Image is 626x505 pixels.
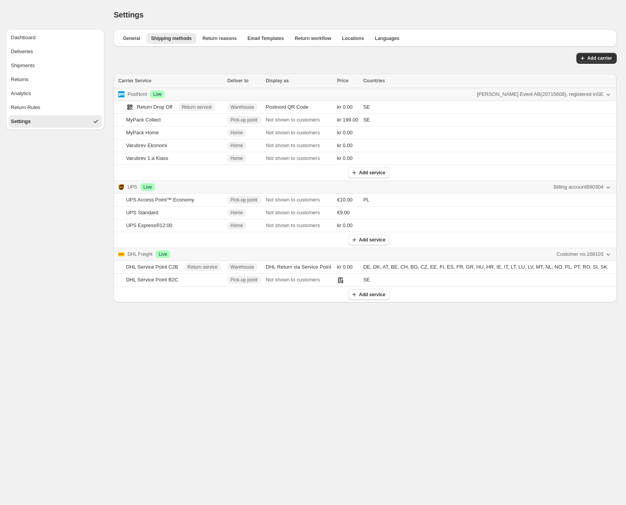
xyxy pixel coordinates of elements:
[361,101,617,114] td: SE
[361,194,617,207] td: PL
[231,264,254,270] span: Warehouse
[342,35,364,42] span: Locations
[337,142,353,149] span: kr 0.00
[126,129,159,137] div: MyPack Home
[266,196,333,204] p: Not shown to customers
[266,142,333,149] p: Not shown to customers
[9,45,102,58] button: Deliveries
[126,196,194,204] div: UPS Access Point™ Economy
[266,222,333,229] p: Not shown to customers
[11,62,34,69] div: Shipments
[552,248,617,260] button: Customer no.168103
[126,154,168,162] div: Varubrev 1:a Klass
[266,129,333,137] p: Not shown to customers
[348,234,390,245] button: Add service
[266,276,333,284] p: Not shown to customers
[126,276,178,284] div: DHL Service Point B2C
[363,78,385,83] span: Countries
[9,31,102,44] button: Dashboard
[126,103,172,111] div: Return Drop Off
[361,261,617,274] td: DE, DK, AT, BE, CH, BG, CZ, EE, FI, ES, FR, GR, HU, HR, IE, IT, LT, LU, LV, MT, NL, NO, PL, PT, R...
[9,59,102,72] button: Shipments
[9,73,102,86] button: Returns
[231,197,257,203] span: Pick-up point
[337,78,348,83] span: Price
[554,183,604,191] span: Billing account B90304
[295,35,331,42] span: Return workflow
[337,222,353,229] span: kr 0.00
[348,289,390,300] button: Add service
[337,209,350,217] span: €9.00
[228,78,249,83] span: Deliver to
[118,91,124,97] img: Logo
[126,142,167,149] div: Varubrev Ekonomi
[359,170,385,176] span: Add service
[337,263,353,271] span: kr 0.00
[348,167,390,178] button: Add service
[9,101,102,114] button: Return Rules
[361,274,617,287] td: SE
[266,209,333,217] p: Not shown to customers
[123,35,140,42] span: General
[118,78,151,83] span: Carrier Service
[266,263,333,271] div: DHL Return via Service Point
[231,210,243,216] span: Home
[11,90,31,97] div: Analytics
[231,277,257,283] span: Pick-up point
[151,35,192,42] span: Shipping methods
[153,91,162,97] span: Live
[557,250,604,258] span: Customer no. 168103
[128,250,152,258] p: DHL Freight
[118,251,124,257] img: Logo
[126,222,172,229] div: UPS Express®12:00
[359,292,385,298] span: Add service
[9,87,102,100] button: Analytics
[11,76,29,83] div: Returns
[231,142,243,149] span: Home
[11,48,33,56] div: Deliveries
[231,117,257,123] span: Pick-up point
[266,78,289,83] span: Display as
[11,34,36,42] div: Dashboard
[337,103,353,111] span: kr 0.00
[128,183,137,191] p: UPS
[472,88,617,101] button: [PERSON_NAME] Event AB(20715608), registered inSE
[11,118,31,125] div: Settings
[128,90,147,98] p: PostNord
[114,10,143,19] span: Settings
[11,104,40,111] div: Return Rules
[576,53,617,64] button: Add carrier
[587,55,612,61] span: Add carrier
[231,130,243,136] span: Home
[549,181,617,193] button: Billing accountB90304
[231,222,243,229] span: Home
[337,116,358,124] span: kr 199.00
[266,154,333,162] p: Not shown to customers
[159,251,167,257] span: Live
[126,209,158,217] div: UPS Standard
[477,90,604,98] span: [PERSON_NAME] Event AB ( 20715608 ), registered in SE
[266,103,333,111] div: Postnord QR Code
[266,116,333,124] p: Not shown to customers
[359,237,385,243] span: Add service
[203,35,237,42] span: Return reasons
[231,155,243,161] span: Home
[375,35,399,42] span: Languages
[337,196,353,204] span: €10.00
[361,114,617,127] td: SE
[126,263,178,271] div: DHL Service Point C2B
[9,115,102,128] button: Settings
[126,116,161,124] div: MyPack Collect
[231,104,254,110] span: Warehouse
[337,129,353,137] span: kr 0.00
[337,154,353,162] span: kr 0.00
[118,184,124,190] img: Logo
[188,264,217,270] span: Return service
[248,35,284,42] span: Email Templates
[182,104,212,110] span: Return service
[143,184,152,190] span: Live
